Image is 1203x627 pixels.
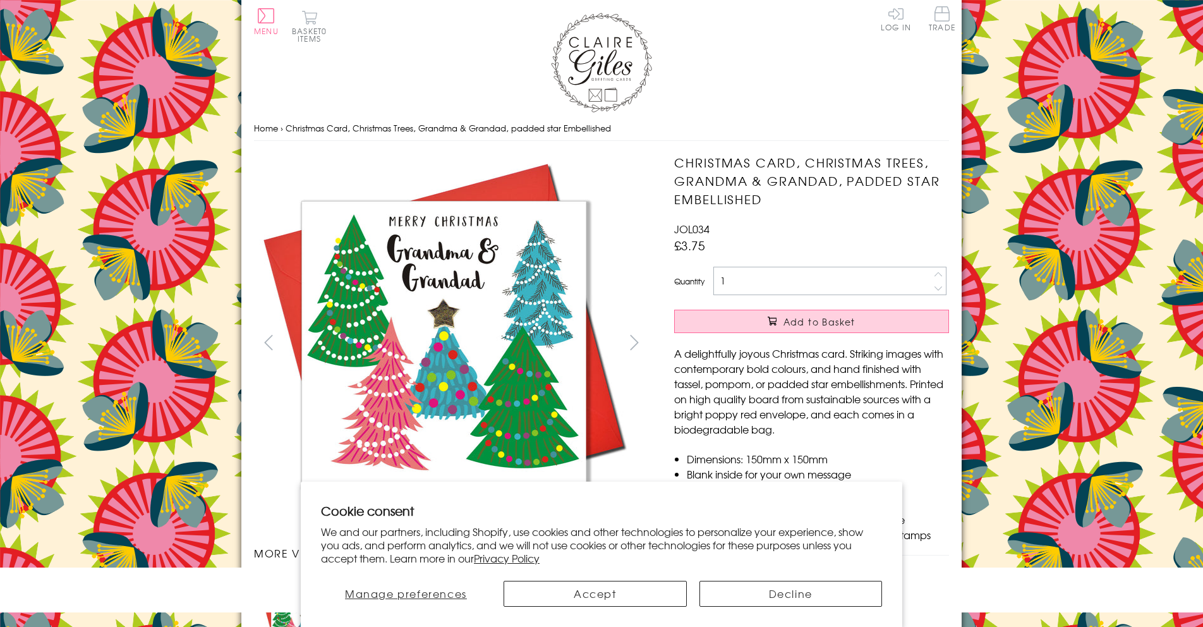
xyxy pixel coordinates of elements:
li: Dimensions: 150mm x 150mm [687,451,949,466]
img: Christmas Card, Christmas Trees, Grandma & Grandad, padded star Embellished [649,154,1028,533]
span: Christmas Card, Christmas Trees, Grandma & Grandad, padded star Embellished [286,122,611,134]
img: Claire Giles Greetings Cards [551,13,652,113]
span: Add to Basket [783,315,855,328]
span: Manage preferences [345,586,467,601]
button: Manage preferences [321,581,491,607]
a: Home [254,122,278,134]
button: Basket0 items [292,10,327,42]
span: Menu [254,25,279,37]
button: next [620,328,649,356]
nav: breadcrumbs [254,116,949,142]
a: Trade [929,6,955,33]
span: Trade [929,6,955,31]
button: prev [254,328,282,356]
button: Menu [254,8,279,35]
span: › [281,122,283,134]
img: Christmas Card, Christmas Trees, Grandma & Grandad, padded star Embellished [254,154,633,533]
span: £3.75 [674,236,705,254]
h1: Christmas Card, Christmas Trees, Grandma & Grandad, padded star Embellished [674,154,949,208]
h2: Cookie consent [321,502,882,520]
button: Accept [504,581,687,607]
a: Log In [881,6,911,31]
span: JOL034 [674,221,710,236]
li: Blank inside for your own message [687,466,949,482]
span: 0 items [298,25,327,44]
button: Decline [699,581,883,607]
button: Add to Basket [674,310,949,333]
label: Quantity [674,276,704,287]
a: Privacy Policy [474,551,540,566]
p: A delightfully joyous Christmas card. Striking images with contemporary bold colours, and hand fi... [674,346,949,437]
h3: More views [254,545,649,561]
p: We and our partners, including Shopify, use cookies and other technologies to personalize your ex... [321,525,882,564]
